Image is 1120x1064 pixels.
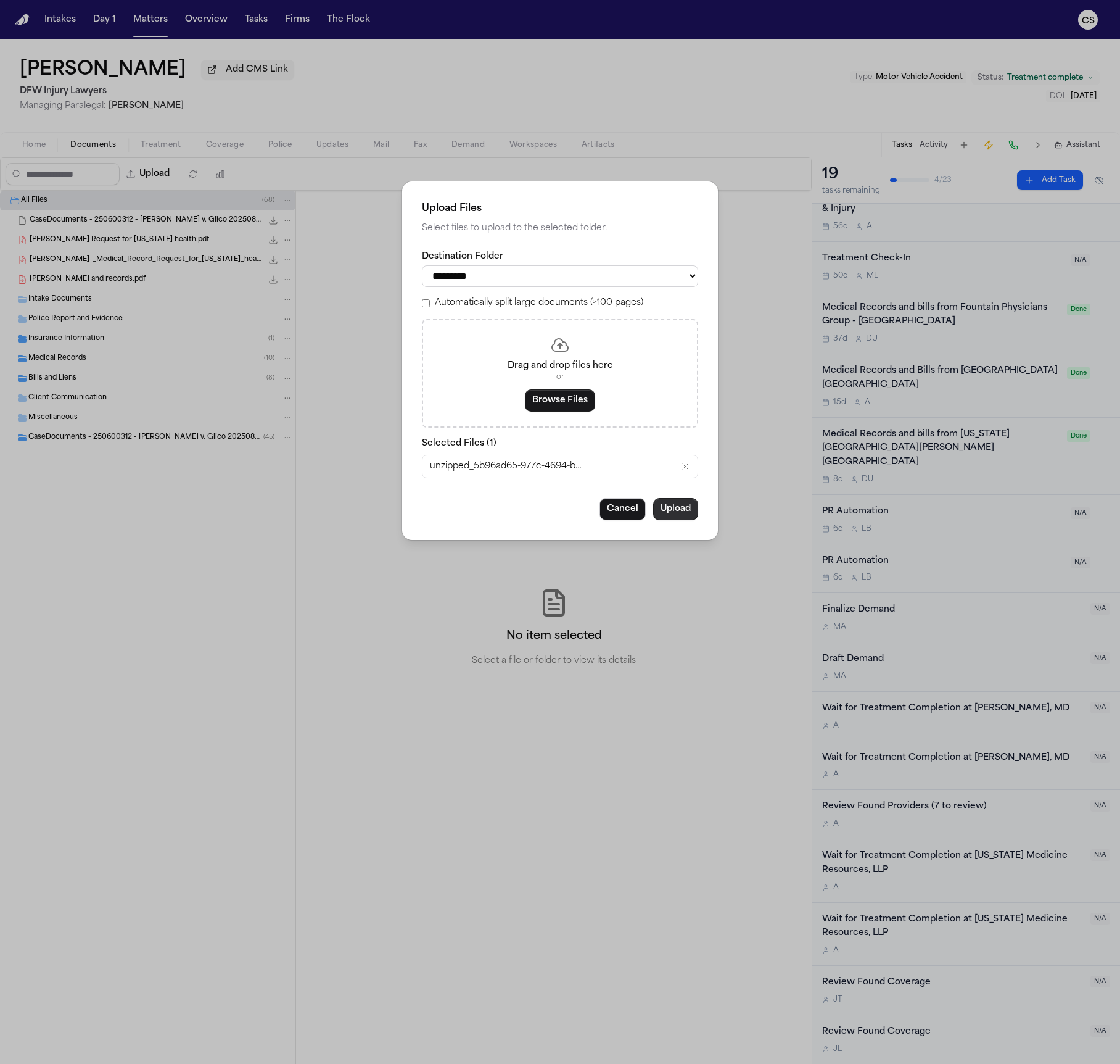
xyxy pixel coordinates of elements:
button: Remove unzipped_5b96ad65-977c-4694-b888-6dbd46d59945_bbb518d4d3a648b89b2d52a3b8affe21.pdf [680,462,690,472]
p: or [438,372,682,382]
button: Browse Files [525,389,595,412]
label: Automatically split large documents (>100 pages) [435,297,643,309]
p: Select files to upload to the selected folder. [422,221,698,236]
p: Selected Files ( 1 ) [422,438,698,450]
h2: Upload Files [422,201,698,216]
button: Upload [653,498,698,520]
label: Destination Folder [422,251,698,263]
p: Drag and drop files here [438,360,682,372]
span: unzipped_5b96ad65-977c-4694-b888-6dbd46d59945_bbb518d4d3a648b89b2d52a3b8affe21.pdf [430,460,584,473]
button: Cancel [599,498,646,520]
